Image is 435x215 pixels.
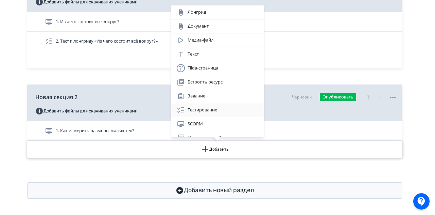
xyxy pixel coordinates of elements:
[177,8,258,16] div: Лонгрид
[177,106,258,114] div: Тестирование
[177,64,258,72] div: Tilda-страница
[177,22,258,30] div: Документ
[177,120,258,128] div: SCORM
[177,78,258,86] div: Встроить ресурс
[177,134,258,142] div: Интерактивный лонгрид
[177,92,258,100] div: Задание
[177,36,258,44] div: Медиа-файл
[177,50,258,58] div: Текст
